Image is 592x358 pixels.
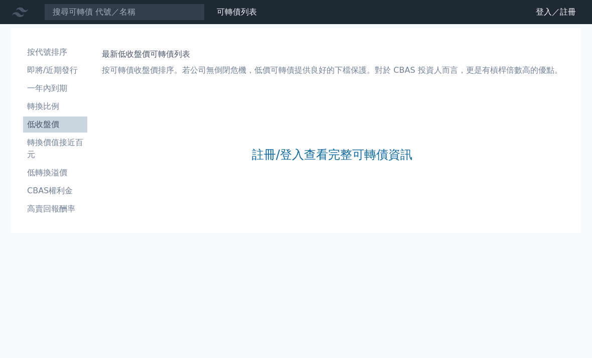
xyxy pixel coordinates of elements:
[23,116,87,133] a: 低收盤價
[23,185,87,197] li: CBAS權利金
[23,203,87,215] li: 高賣回報酬率
[44,4,205,21] input: 搜尋可轉債 代號／名稱
[23,183,87,199] a: CBAS權利金
[23,167,87,179] li: 低轉換溢價
[23,137,87,161] li: 轉換價值接近百元
[23,201,87,217] a: 高賣回報酬率
[252,147,412,163] a: 註冊/登入查看完整可轉債資訊
[23,100,87,112] li: 轉換比例
[23,44,87,60] a: 按代號排序
[23,118,87,131] li: 低收盤價
[23,98,87,114] a: 轉換比例
[23,62,87,78] a: 即將/近期發行
[23,135,87,163] a: 轉換價值接近百元
[528,4,584,20] a: 登入／註冊
[23,165,87,181] a: 低轉換溢價
[23,82,87,94] li: 一年內到期
[23,80,87,96] a: 一年內到期
[102,48,562,60] h1: 最新低收盤價可轉債列表
[23,46,87,58] li: 按代號排序
[23,64,87,76] li: 即將/近期發行
[217,7,257,17] a: 可轉債列表
[102,64,562,76] p: 按可轉債收盤價排序。若公司無倒閉危機，低價可轉債提供良好的下檔保護。對於 CBAS 投資人而言，更是有槓桿倍數高的優點。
